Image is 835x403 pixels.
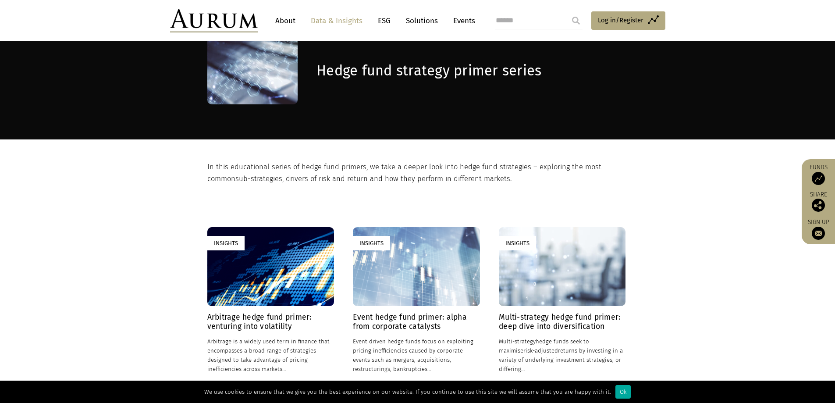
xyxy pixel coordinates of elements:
[499,313,625,331] h4: Multi-strategy hedge fund primer: deep dive into diversification
[271,13,300,29] a: About
[402,13,442,29] a: Solutions
[499,338,536,345] span: Multi-strategy
[499,337,625,374] p: hedge funds seek to maximise returns by investing in a variety of underlying investment strategie...
[615,385,631,399] div: Ok
[567,12,585,29] input: Submit
[373,13,395,29] a: ESG
[812,172,825,185] img: Access Funds
[499,236,536,250] div: Insights
[207,161,626,185] p: In this educational series of hedge fund primers, we take a deeper look into hedge fund strategie...
[812,199,825,212] img: Share this post
[812,227,825,240] img: Sign up to our newsletter
[207,227,334,383] a: Insights Arbitrage hedge fund primer: venturing into volatility Arbitrage is a widely used term i...
[207,337,334,374] p: Arbitrage is a widely used term in finance that encompasses a broad range of strategies designed ...
[598,15,643,25] span: Log in/Register
[353,236,390,250] div: Insights
[499,227,625,383] a: Insights Multi-strategy hedge fund primer: deep dive into diversification Multi-strategyhedge fun...
[353,227,480,383] a: Insights Event hedge fund primer: alpha from corporate catalysts Event driven hedge funds focus o...
[449,13,475,29] a: Events
[806,218,831,240] a: Sign up
[353,313,480,331] h4: Event hedge fund primer: alpha from corporate catalysts
[806,164,831,185] a: Funds
[306,13,367,29] a: Data & Insights
[523,347,558,354] span: risk-adjusted
[207,236,245,250] div: Insights
[316,62,625,79] h1: Hedge fund strategy primer series
[170,9,258,32] img: Aurum
[353,337,480,374] p: Event driven hedge funds focus on exploiting pricing inefficiencies caused by corporate events su...
[235,175,282,183] span: sub-strategies
[207,313,334,331] h4: Arbitrage hedge fund primer: venturing into volatility
[806,192,831,212] div: Share
[591,11,665,30] a: Log in/Register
